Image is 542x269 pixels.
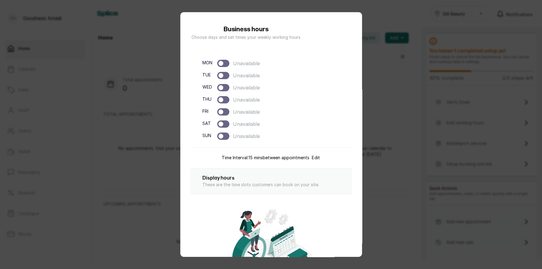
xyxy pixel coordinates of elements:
span: Unavailable [233,120,260,128]
span: Unavailable [233,60,260,67]
p: Time Interval: 15 mins between appointments [222,155,309,161]
span: fri [202,108,208,114]
span: sun [202,133,211,139]
p: These are the time slots customers can book on your site. [202,182,340,188]
p: Choose days and set times your weekly working hours [191,34,301,40]
span: tue [202,72,211,78]
span: mon [202,60,212,66]
span: Unavailable [233,96,260,103]
span: Unavailable [217,133,260,140]
span: Unavailable [217,72,260,79]
span: sat [202,120,211,126]
span: Unavailable [233,72,260,79]
span: Unavailable [233,108,260,116]
span: Unavailable [217,108,260,116]
h1: Business hours [191,25,301,34]
span: Unavailable [233,84,260,91]
span: Unavailable [217,96,260,103]
span: wed [202,84,212,90]
span: Unavailable [233,133,260,140]
span: Unavailable [217,120,260,128]
span: Unavailable [217,60,260,67]
h2: Display hours [202,174,340,182]
span: thu [202,96,211,102]
span: Unavailable [217,84,260,91]
button: Edit [312,155,320,161]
